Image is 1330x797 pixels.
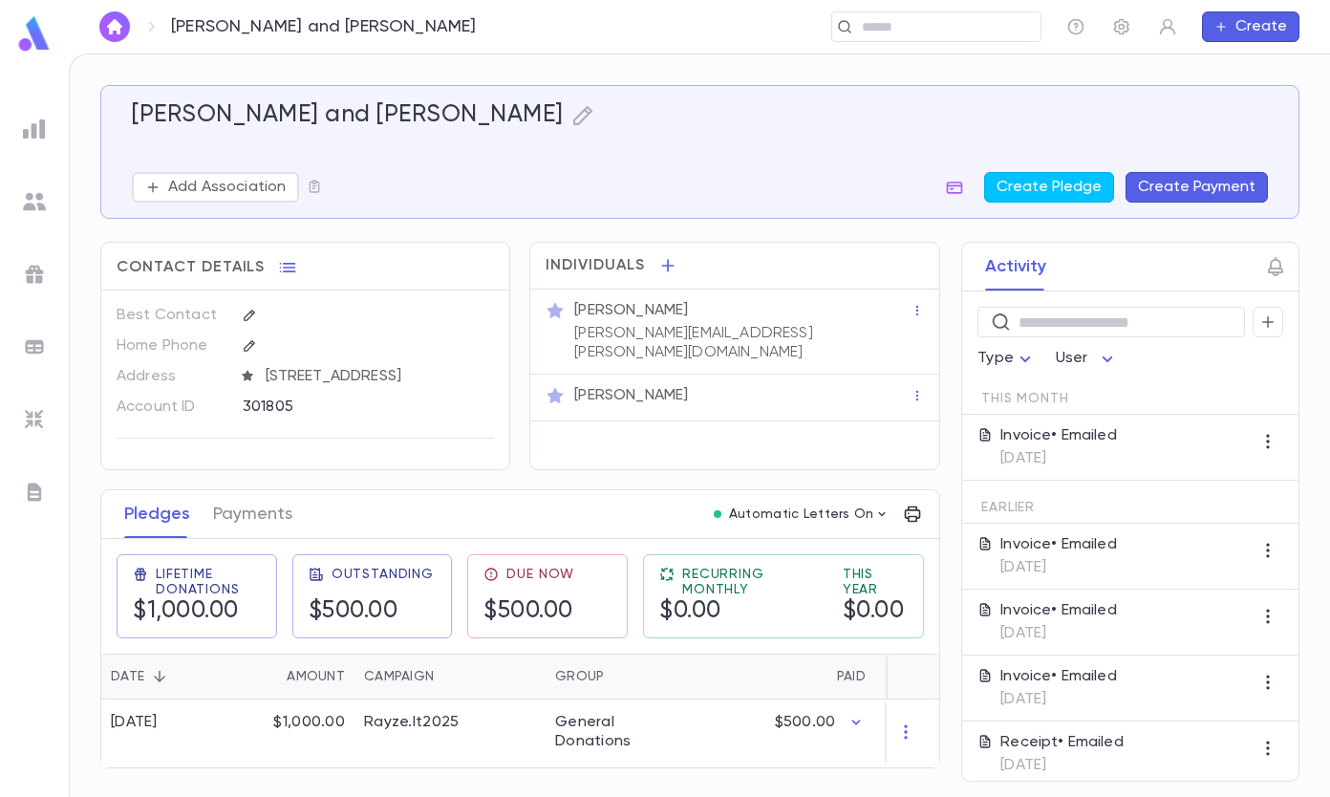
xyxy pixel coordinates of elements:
[133,597,261,626] h5: $1,000.00
[659,597,820,626] h5: $0.00
[213,490,292,538] button: Payments
[117,392,226,422] p: Account ID
[981,391,1068,406] span: This Month
[23,263,46,286] img: campaigns_grey.99e729a5f7ee94e3726e6486bddda8f1.svg
[230,654,354,700] div: Amount
[1056,340,1119,377] div: User
[506,567,574,582] span: Due Now
[1000,449,1117,468] p: [DATE]
[843,597,908,626] h5: $0.00
[885,661,915,692] button: Sort
[1000,733,1124,752] p: Receipt • Emailed
[604,661,634,692] button: Sort
[144,661,175,692] button: Sort
[364,654,434,700] div: Campaign
[483,597,574,626] h5: $500.00
[729,506,874,522] p: Automatic Letters On
[574,301,688,320] p: [PERSON_NAME]
[243,392,443,420] div: 301805
[574,324,911,362] p: [PERSON_NAME][EMAIL_ADDRESS][PERSON_NAME][DOMAIN_NAME]
[287,654,345,700] div: Amount
[1000,667,1117,686] p: Invoice • Emailed
[546,256,645,275] span: Individuals
[256,661,287,692] button: Sort
[15,15,54,53] img: logo
[555,654,604,700] div: Group
[132,172,299,203] button: Add Association
[837,654,866,700] div: Paid
[23,335,46,358] img: batches_grey.339ca447c9d9533ef1741baa751efc33.svg
[985,243,1046,291] button: Activity
[1126,172,1268,203] button: Create Payment
[977,351,1014,366] span: Type
[1000,624,1117,643] p: [DATE]
[1000,601,1117,620] p: Invoice • Emailed
[156,567,261,597] span: Lifetime Donations
[1000,690,1117,709] p: [DATE]
[546,654,689,700] div: Group
[117,258,265,277] span: Contact Details
[117,331,226,361] p: Home Phone
[132,101,564,130] h5: [PERSON_NAME] and [PERSON_NAME]
[168,178,286,197] p: Add Association
[1000,558,1117,577] p: [DATE]
[682,567,820,597] span: Recurring Monthly
[775,713,835,732] p: $500.00
[875,654,1019,700] div: Outstanding
[1056,351,1088,366] span: User
[981,500,1035,515] span: Earlier
[689,654,875,700] div: Paid
[171,16,477,37] p: [PERSON_NAME] and [PERSON_NAME]
[23,481,46,504] img: letters_grey.7941b92b52307dd3b8a917253454ce1c.svg
[843,567,908,597] span: This Year
[574,386,688,405] p: [PERSON_NAME]
[230,700,354,765] div: $1,000.00
[101,654,230,700] div: Date
[23,408,46,431] img: imports_grey.530a8a0e642e233f2baf0ef88e8c9fcb.svg
[1000,756,1124,775] p: [DATE]
[309,597,434,626] h5: $500.00
[354,654,546,700] div: Campaign
[124,490,190,538] button: Pledges
[806,661,837,692] button: Sort
[23,118,46,140] img: reports_grey.c525e4749d1bce6a11f5fe2a8de1b229.svg
[555,713,679,751] div: General Donations
[1000,426,1117,445] p: Invoice • Emailed
[332,567,434,582] span: Outstanding
[258,367,496,386] span: [STREET_ADDRESS]
[1000,535,1117,554] p: Invoice • Emailed
[706,501,897,528] button: Automatic Letters On
[117,300,226,331] p: Best Contact
[111,654,144,700] div: Date
[364,713,459,732] div: Rayze.It2025
[984,172,1114,203] button: Create Pledge
[977,340,1037,377] div: Type
[117,361,226,392] p: Address
[103,19,126,34] img: home_white.a664292cf8c1dea59945f0da9f25487c.svg
[23,190,46,213] img: students_grey.60c7aba0da46da39d6d829b817ac14fc.svg
[434,661,464,692] button: Sort
[111,713,158,732] div: [DATE]
[1202,11,1299,42] button: Create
